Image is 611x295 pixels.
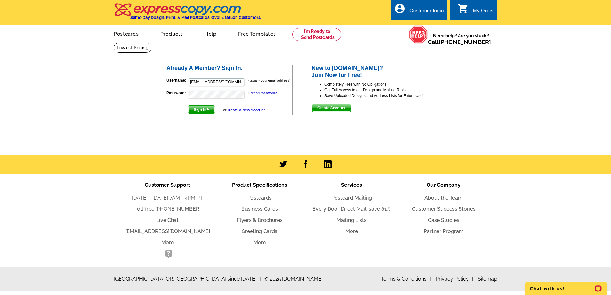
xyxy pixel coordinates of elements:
a: Postcard Mailing [331,195,372,201]
a: [PHONE_NUMBER] [155,206,201,212]
a: Partner Program [424,228,464,234]
h4: Same Day Design, Print, & Mail Postcards. Over 1 Million Customers. [130,15,261,20]
h2: New to [DOMAIN_NAME]? Join Now for Free! [312,65,445,79]
h2: Already A Member? Sign In. [166,65,292,72]
a: Products [150,26,193,41]
button: Create Account [312,104,351,112]
a: Postcards [104,26,149,41]
a: Customer Success Stories [412,206,476,212]
span: Product Specifications [232,182,287,188]
span: Sign In [188,106,215,113]
span: Customer Support [145,182,190,188]
li: [DATE] - [DATE] 7AM - 4PM PT [121,194,213,202]
a: Terms & Conditions [381,276,431,282]
a: Postcards [247,195,272,201]
a: [EMAIL_ADDRESS][DOMAIN_NAME] [125,228,210,234]
a: Same Day Design, Print, & Mail Postcards. Over 1 Million Customers. [114,8,261,20]
a: Create a New Account [227,108,265,112]
li: Save Uploaded Designs and Address Lists for Future Use! [324,93,445,99]
a: More [253,239,266,246]
div: My Order [473,8,494,17]
span: Call [428,39,491,45]
a: More [161,239,174,246]
a: Forgot Password? [248,91,277,95]
div: or [223,107,265,113]
a: Case Studies [428,217,459,223]
a: account_circle Customer login [394,7,444,15]
a: Sitemap [478,276,497,282]
i: account_circle [394,3,406,14]
button: Sign In [188,105,215,114]
img: button-next-arrow-white.png [206,108,209,111]
span: © 2025 [DOMAIN_NAME] [264,275,323,283]
img: help [409,25,428,44]
a: Greeting Cards [242,228,277,234]
label: Password: [166,90,188,96]
a: Every Door Direct Mail: save 81% [313,206,391,212]
a: About the Team [424,195,463,201]
a: Business Cards [241,206,278,212]
a: More [345,228,358,234]
a: Flyers & Brochures [237,217,282,223]
span: Need help? Are you stuck? [428,33,494,45]
div: Customer login [409,8,444,17]
small: (usually your email address) [248,79,290,82]
a: Mailing Lists [336,217,367,223]
li: Toll-free: [121,205,213,213]
a: [PHONE_NUMBER] [439,39,491,45]
a: Free Templates [228,26,286,41]
span: Our Company [427,182,460,188]
a: shopping_cart My Order [457,7,494,15]
iframe: LiveChat chat widget [521,275,611,295]
a: Live Chat [156,217,179,223]
li: Completely Free with No Obligations! [324,81,445,87]
span: Services [341,182,362,188]
label: Username: [166,78,188,83]
i: shopping_cart [457,3,469,14]
a: Help [194,26,227,41]
li: Get Full Access to our Design and Mailing Tools! [324,87,445,93]
span: [GEOGRAPHIC_DATA] OR, [GEOGRAPHIC_DATA] since [DATE] [114,275,261,283]
a: Privacy Policy [436,276,473,282]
